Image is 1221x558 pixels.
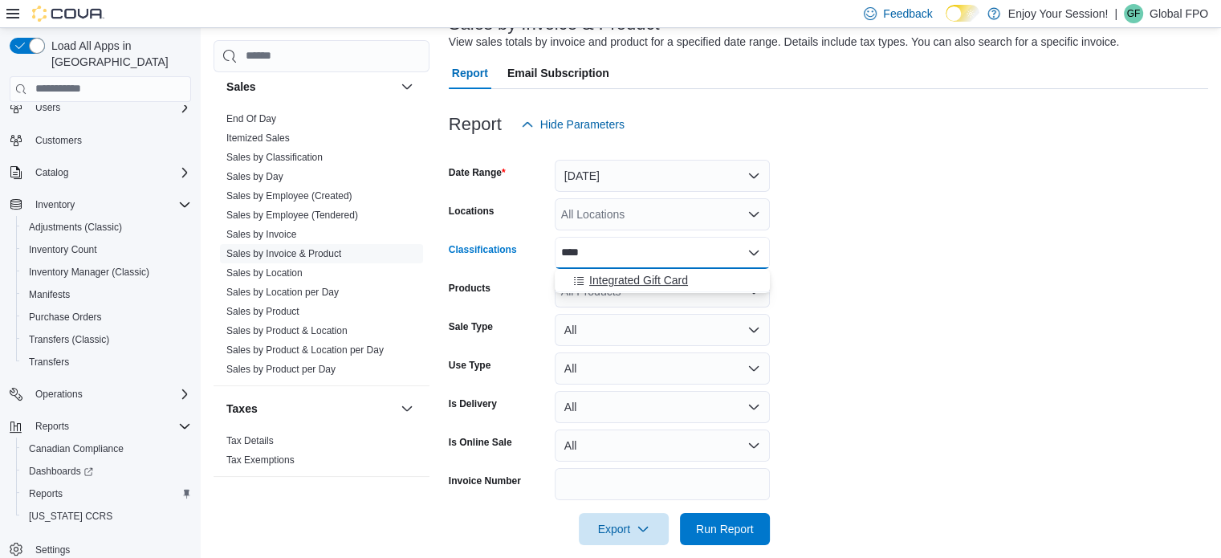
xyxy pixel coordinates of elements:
[515,108,631,141] button: Hide Parameters
[397,399,417,418] button: Taxes
[16,306,197,328] button: Purchase Orders
[226,434,274,447] span: Tax Details
[22,218,191,237] span: Adjustments (Classic)
[22,240,104,259] a: Inventory Count
[16,216,197,238] button: Adjustments (Classic)
[29,356,69,369] span: Transfers
[226,152,323,163] a: Sales by Classification
[29,510,112,523] span: [US_STATE] CCRS
[22,308,108,327] a: Purchase Orders
[449,205,495,218] label: Locations
[16,283,197,306] button: Manifests
[747,208,760,221] button: Open list of options
[29,442,124,455] span: Canadian Compliance
[226,344,384,356] a: Sales by Product & Location per Day
[22,462,191,481] span: Dashboards
[3,193,197,216] button: Inventory
[45,38,191,70] span: Load All Apps in [GEOGRAPHIC_DATA]
[449,320,493,333] label: Sale Type
[29,163,191,182] span: Catalog
[29,311,102,324] span: Purchase Orders
[226,132,290,144] a: Itemized Sales
[226,248,341,259] a: Sales by Invoice & Product
[29,98,191,117] span: Users
[16,460,197,483] a: Dashboards
[226,325,348,336] a: Sales by Product & Location
[226,247,341,260] span: Sales by Invoice & Product
[16,505,197,527] button: [US_STATE] CCRS
[449,282,490,295] label: Products
[22,308,191,327] span: Purchase Orders
[226,79,256,95] h3: Sales
[588,513,659,545] span: Export
[16,261,197,283] button: Inventory Manager (Classic)
[22,439,191,458] span: Canadian Compliance
[226,190,352,202] a: Sales by Employee (Created)
[226,210,358,221] a: Sales by Employee (Tendered)
[226,229,296,240] a: Sales by Invoice
[22,352,75,372] a: Transfers
[555,391,770,423] button: All
[29,465,93,478] span: Dashboards
[226,401,394,417] button: Taxes
[22,507,119,526] a: [US_STATE] CCRS
[29,417,75,436] button: Reports
[3,415,197,438] button: Reports
[226,324,348,337] span: Sales by Product & Location
[449,475,521,487] label: Invoice Number
[22,507,191,526] span: Washington CCRS
[1127,4,1141,23] span: GF
[226,435,274,446] a: Tax Details
[555,160,770,192] button: [DATE]
[29,385,191,404] span: Operations
[3,383,197,405] button: Operations
[22,352,191,372] span: Transfers
[29,130,191,150] span: Customers
[22,330,116,349] a: Transfers (Classic)
[226,228,296,241] span: Sales by Invoice
[226,171,283,182] a: Sales by Day
[1114,4,1117,23] p: |
[1150,4,1208,23] p: Global FPO
[214,431,429,476] div: Taxes
[226,151,323,164] span: Sales by Classification
[226,170,283,183] span: Sales by Day
[226,209,358,222] span: Sales by Employee (Tendered)
[1008,4,1109,23] p: Enjoy Your Session!
[226,113,276,124] a: End Of Day
[226,363,336,376] span: Sales by Product per Day
[16,351,197,373] button: Transfers
[226,287,339,298] a: Sales by Location per Day
[29,98,67,117] button: Users
[579,513,669,545] button: Export
[507,57,609,89] span: Email Subscription
[3,161,197,184] button: Catalog
[696,521,754,537] span: Run Report
[449,34,1120,51] div: View sales totals by invoice and product for a specified date range. Details include tax types. Y...
[22,263,156,282] a: Inventory Manager (Classic)
[22,439,130,458] a: Canadian Compliance
[946,5,979,22] input: Dark Mode
[449,397,497,410] label: Is Delivery
[555,430,770,462] button: All
[16,483,197,505] button: Reports
[29,288,70,301] span: Manifests
[226,454,295,466] a: Tax Exemptions
[22,462,100,481] a: Dashboards
[226,267,303,279] span: Sales by Location
[29,385,89,404] button: Operations
[1124,4,1143,23] div: Global FPO
[214,109,429,385] div: Sales
[555,314,770,346] button: All
[449,115,502,134] h3: Report
[680,513,770,545] button: Run Report
[226,306,299,317] a: Sales by Product
[883,6,932,22] span: Feedback
[226,401,258,417] h3: Taxes
[449,166,506,179] label: Date Range
[747,246,760,259] button: Close list of options
[555,269,770,292] button: Integrated Gift Card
